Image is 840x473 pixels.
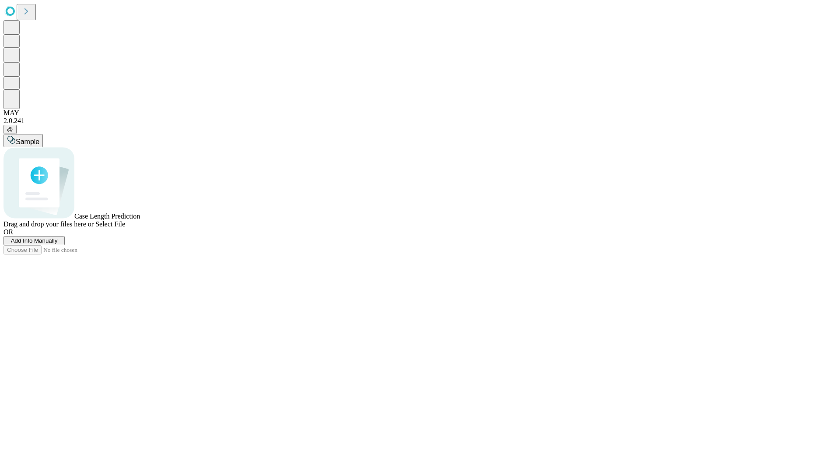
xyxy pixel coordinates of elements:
span: Drag and drop your files here or [3,220,94,228]
span: OR [3,228,13,236]
span: Case Length Prediction [74,212,140,220]
span: Select File [95,220,125,228]
button: Sample [3,134,43,147]
button: Add Info Manually [3,236,65,245]
span: @ [7,126,13,133]
div: MAY [3,109,836,117]
span: Add Info Manually [11,237,58,244]
div: 2.0.241 [3,117,836,125]
span: Sample [16,138,39,145]
button: @ [3,125,17,134]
